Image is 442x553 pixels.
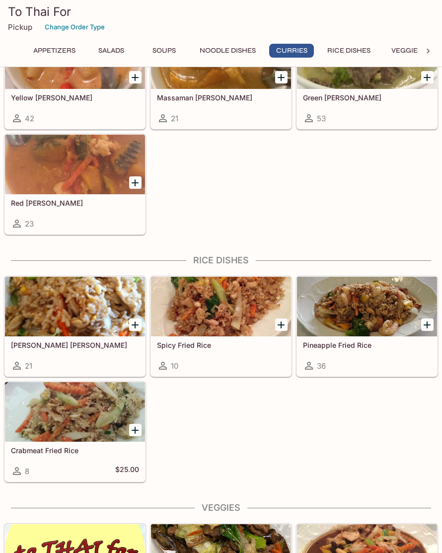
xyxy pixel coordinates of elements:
div: Pineapple Fried Rice [297,277,437,336]
div: Green Curry [297,29,437,89]
button: Noodle Dishes [194,44,261,58]
h5: Green [PERSON_NAME] [303,93,431,102]
a: [PERSON_NAME] [PERSON_NAME]21 [4,276,146,377]
span: 53 [317,114,326,123]
p: Pickup [8,22,32,32]
h5: Yellow [PERSON_NAME] [11,93,139,102]
button: Add Green Curry [421,71,434,83]
button: Add Pineapple Fried Rice [421,318,434,331]
button: Add Crabmeat Fried Rice [129,424,142,436]
span: 21 [25,361,32,371]
button: Add Massaman Curry [275,71,288,83]
div: Yellow Curry [5,29,145,89]
button: Add Red Curry [129,176,142,189]
div: Massaman Curry [151,29,291,89]
span: 42 [25,114,34,123]
h5: Crabmeat Fried Rice [11,446,139,455]
button: Soups [142,44,186,58]
h4: Rice Dishes [4,255,438,266]
button: Appetizers [28,44,81,58]
a: Red [PERSON_NAME]23 [4,134,146,235]
h5: Red [PERSON_NAME] [11,199,139,207]
button: Change Order Type [40,19,109,35]
button: Salads [89,44,134,58]
h5: Spicy Fried Rice [157,341,285,349]
span: 36 [317,361,326,371]
a: Yellow [PERSON_NAME]42 [4,29,146,129]
button: Rice Dishes [322,44,376,58]
h5: Pineapple Fried Rice [303,341,431,349]
h5: [PERSON_NAME] [PERSON_NAME] [11,341,139,349]
div: Jasmine Fried Rice [5,277,145,336]
a: Crabmeat Fried Rice8$25.00 [4,382,146,482]
span: 10 [171,361,178,371]
button: Curries [269,44,314,58]
span: 23 [25,219,34,229]
button: Add Jasmine Fried Rice [129,318,142,331]
span: 21 [171,114,178,123]
h5: Massaman [PERSON_NAME] [157,93,285,102]
div: Crabmeat Fried Rice [5,382,145,442]
span: 8 [25,467,29,476]
div: Red Curry [5,135,145,194]
a: Spicy Fried Rice10 [150,276,292,377]
button: Veggies [384,44,429,58]
a: Pineapple Fried Rice36 [296,276,438,377]
div: Spicy Fried Rice [151,277,291,336]
a: Green [PERSON_NAME]53 [296,29,438,129]
h4: Veggies [4,502,438,513]
a: Massaman [PERSON_NAME]21 [150,29,292,129]
h3: To Thai For [8,4,434,19]
button: Add Spicy Fried Rice [275,318,288,331]
button: Add Yellow Curry [129,71,142,83]
h5: $25.00 [115,465,139,477]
